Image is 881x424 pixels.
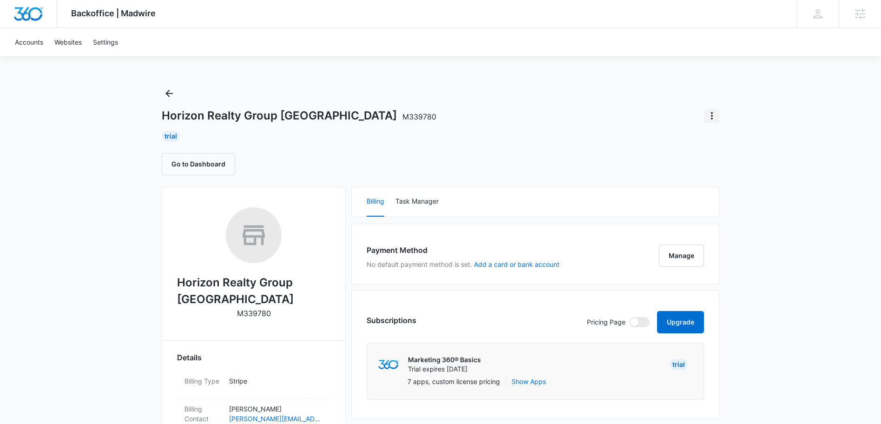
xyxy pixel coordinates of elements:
button: Actions [704,108,719,123]
div: Trial [162,131,180,142]
h3: Payment Method [367,245,559,256]
span: M339780 [402,112,436,121]
button: Billing [367,187,384,217]
p: No default payment method is set. [367,259,559,269]
h3: Subscriptions [367,315,416,326]
p: Trial expires [DATE] [408,364,481,374]
span: Details [177,352,202,363]
a: Websites [49,28,87,56]
img: marketing360Logo [378,360,398,370]
p: Pricing Page [587,317,625,327]
button: Manage [659,245,704,267]
a: [PERSON_NAME][EMAIL_ADDRESS][DOMAIN_NAME] [229,414,323,424]
dt: Billing Type [184,376,222,386]
button: Go to Dashboard [162,153,235,175]
span: Backoffice | Madwire [71,8,156,18]
p: 7 apps, custom license pricing [408,377,500,386]
button: Upgrade [657,311,704,333]
button: Back [162,86,177,101]
a: Accounts [9,28,49,56]
p: [PERSON_NAME] [229,404,323,414]
p: M339780 [237,308,271,319]
h2: Horizon Realty Group [GEOGRAPHIC_DATA] [177,274,330,308]
button: Add a card or bank account [474,261,559,268]
dt: Billing Contact [184,404,222,424]
div: Billing TypeStripe [177,371,330,398]
p: Marketing 360® Basics [408,355,481,364]
div: Trial [670,359,688,370]
a: Settings [87,28,124,56]
p: Stripe [229,376,323,386]
button: Show Apps [512,377,546,386]
button: Task Manager [395,187,439,217]
h1: Horizon Realty Group [GEOGRAPHIC_DATA] [162,109,436,123]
